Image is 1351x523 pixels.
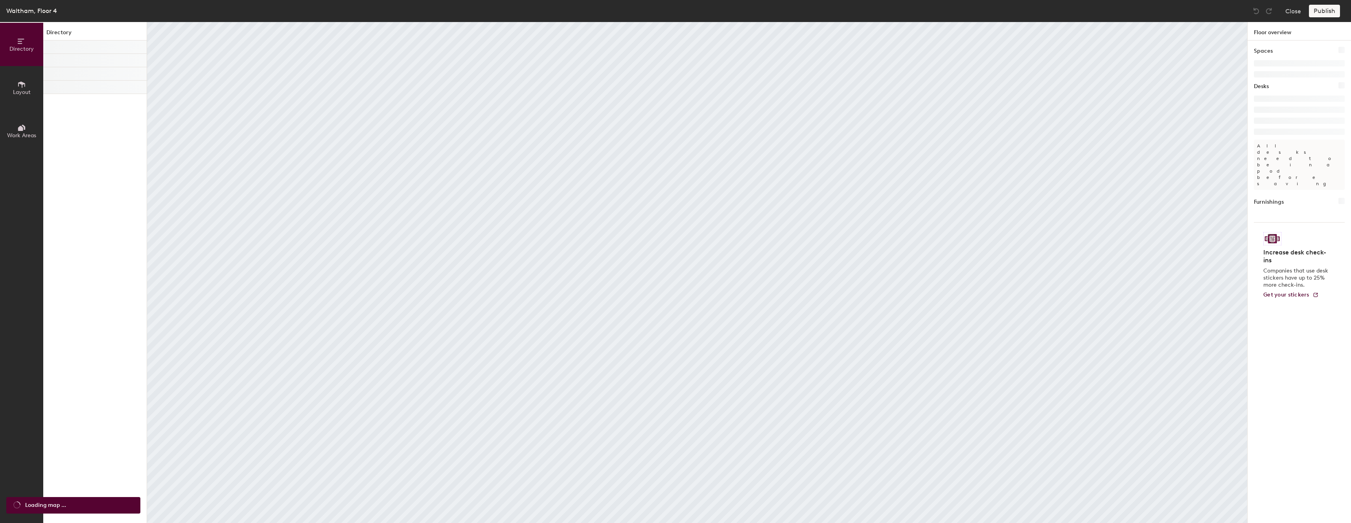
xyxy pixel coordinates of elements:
[13,89,31,96] span: Layout
[7,132,36,139] span: Work Areas
[1254,198,1284,206] h1: Furnishings
[1263,292,1319,298] a: Get your stickers
[43,28,147,41] h1: Directory
[1263,267,1331,289] p: Companies that use desk stickers have up to 25% more check-ins.
[1254,47,1273,55] h1: Spaces
[1254,82,1269,91] h1: Desks
[25,501,66,510] span: Loading map ...
[1248,22,1351,41] h1: Floor overview
[1254,140,1345,190] p: All desks need to be in a pod before saving
[1265,7,1273,15] img: Redo
[1263,291,1309,298] span: Get your stickers
[147,22,1247,523] canvas: Map
[6,6,57,16] div: Waltham, Floor 4
[1285,5,1301,17] button: Close
[1263,232,1281,245] img: Sticker logo
[1263,249,1331,264] h4: Increase desk check-ins
[1252,7,1260,15] img: Undo
[9,46,34,52] span: Directory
